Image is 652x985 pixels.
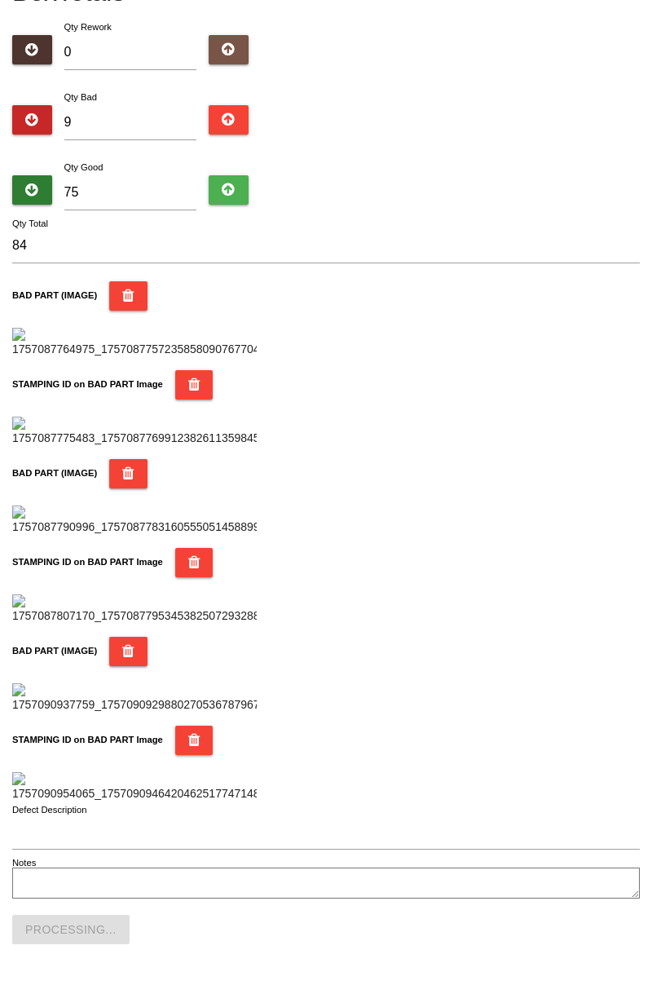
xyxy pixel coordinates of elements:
b: STAMPING ID on BAD PART Image [12,379,163,389]
button: STAMPING ID on BAD PART Image [175,726,214,755]
button: STAMPING ID on BAD PART Image [175,370,214,400]
b: BAD PART (IMAGE) [12,646,97,656]
img: 1757087764975_17570877572358580907677049258131.jpg [12,328,257,358]
img: 1757090954065_17570909464204625177471480797999.jpg [12,772,257,802]
img: 1757090937759_17570909298802705367879677875809.jpg [12,683,257,713]
label: Qty Bad [64,92,97,102]
b: BAD PART (IMAGE) [12,468,97,478]
label: Qty Rework [64,22,112,32]
button: BAD PART (IMAGE) [109,281,148,311]
button: BAD PART (IMAGE) [109,637,148,666]
label: Defect Description [12,803,87,817]
button: BAD PART (IMAGE) [109,459,148,488]
label: Notes [12,856,36,870]
label: Qty Total [12,217,48,231]
b: STAMPING ID on BAD PART Image [12,557,163,567]
b: BAD PART (IMAGE) [12,290,97,300]
button: STAMPING ID on BAD PART Image [175,548,214,577]
img: 1757087790996_17570877831605550514588992459158.jpg [12,506,257,536]
label: Qty Good [64,162,104,172]
img: 1757087775483_17570877699123826113598459095110.jpg [12,417,257,447]
img: 1757087807170_17570877953453825072932882146462.jpg [12,594,257,625]
b: STAMPING ID on BAD PART Image [12,735,163,744]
